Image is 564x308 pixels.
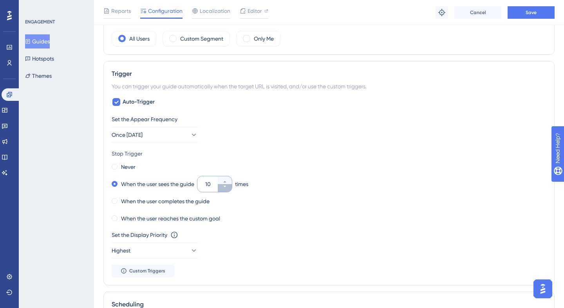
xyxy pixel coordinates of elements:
div: Trigger [112,69,546,79]
div: times [235,179,248,189]
label: All Users [129,34,150,43]
button: Highest [112,243,198,258]
span: Editor [248,6,262,16]
span: Custom Triggers [129,268,165,274]
button: Cancel [454,6,501,19]
span: Reports [111,6,131,16]
span: Once [DATE] [112,130,143,140]
span: Localization [200,6,230,16]
div: Set the Display Priority [112,230,167,240]
button: Guides [25,34,50,48]
button: Hotspots [25,52,54,66]
label: When the user sees the guide [121,179,194,189]
label: When the user reaches the custom goal [121,214,220,223]
label: Never [121,162,136,172]
span: Highest [112,246,130,255]
button: Once [DATE] [112,127,198,143]
span: Auto-Trigger [123,97,155,107]
span: Cancel [470,9,486,16]
label: When the user completes the guide [121,197,210,206]
div: ENGAGEMENT [25,19,55,25]
label: Custom Segment [180,34,223,43]
div: Set the Appear Frequency [112,115,546,124]
div: Stop Trigger [112,149,546,158]
span: Save [526,9,537,16]
button: Save [508,6,555,19]
span: Need Help? [18,2,49,11]
button: Custom Triggers [112,265,174,277]
button: Themes [25,69,52,83]
div: You can trigger your guide automatically when the target URL is visited, and/or use the custom tr... [112,82,546,91]
span: Configuration [148,6,183,16]
iframe: UserGuiding AI Assistant Launcher [531,277,555,301]
label: Only Me [254,34,274,43]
